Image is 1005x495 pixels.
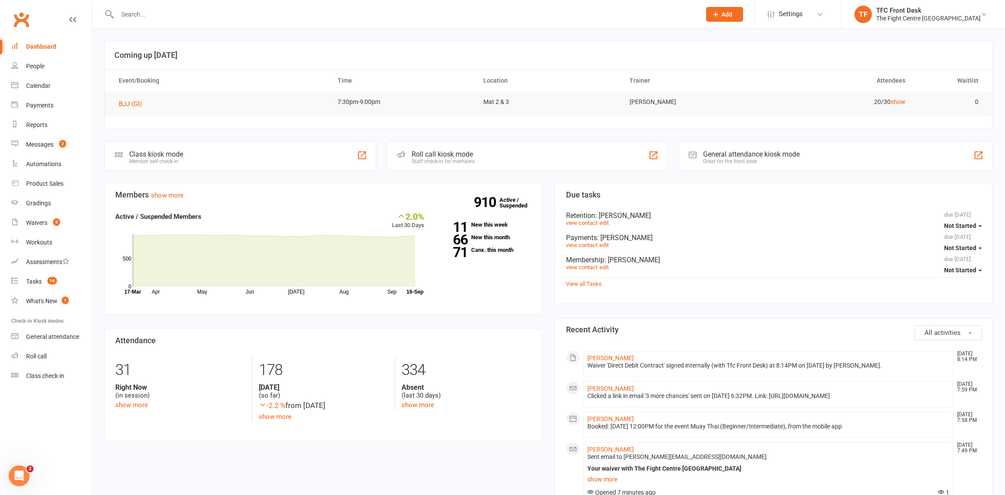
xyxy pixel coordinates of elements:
span: 2 [59,140,66,147]
a: Payments [11,96,92,115]
div: Staff check-in for members [412,158,475,164]
h3: Attendance [115,336,531,345]
div: Waivers [26,219,47,226]
a: 11New this week [437,222,532,227]
td: [PERSON_NAME] [622,92,767,112]
h3: Due tasks [566,191,982,199]
a: Automations [11,154,92,174]
div: (so far) [259,383,389,400]
span: 5 [53,218,60,226]
button: Not Started [944,218,982,234]
strong: Absent [402,383,531,391]
a: show more [587,473,949,485]
input: Search... [115,8,695,20]
div: People [26,63,44,70]
a: show more [115,401,148,409]
a: Gradings [11,194,92,213]
div: What's New [26,298,57,304]
span: 2 [27,465,33,472]
time: [DATE] 8:14 PM [953,351,982,362]
div: 31 [115,357,245,383]
span: : [PERSON_NAME] [604,256,660,264]
a: edit [600,264,609,271]
h3: Members [115,191,531,199]
div: General attendance kiosk mode [703,150,800,158]
th: Trainer [622,70,767,92]
button: BJJ (GI) [119,99,148,109]
div: 2.0% [392,211,424,221]
a: Dashboard [11,37,92,57]
a: Clubworx [10,9,32,30]
strong: 71 [437,246,468,259]
div: Tasks [26,278,42,285]
a: [PERSON_NAME] [587,415,634,422]
span: : [PERSON_NAME] [597,234,653,242]
div: Payments [566,234,982,242]
div: Member self check-in [129,158,183,164]
div: Product Sales [26,180,64,187]
a: Waivers 5 [11,213,92,233]
a: edit [600,242,609,248]
a: Assessments [11,252,92,272]
div: Payments [26,102,54,109]
td: 7:30pm-9:00pm [330,92,476,112]
th: Event/Booking [111,70,330,92]
a: view contact [566,264,597,271]
a: Calendar [11,76,92,96]
div: Waiver 'Direct Debit Contract' signed internally (with Tfc Front Desk) at 8:14PM on [DATE] by [PE... [587,362,949,369]
a: show [891,98,905,105]
td: 20/30 [767,92,913,112]
strong: 910 [474,196,499,209]
div: TFC Front Desk [876,7,981,14]
span: Sent email to [PERSON_NAME][EMAIL_ADDRESS][DOMAIN_NAME] [587,453,767,460]
th: Attendees [767,70,913,92]
span: Settings [779,4,803,24]
h3: Coming up [DATE] [114,51,983,60]
strong: Right Now [115,383,245,391]
a: view contact [566,220,597,226]
strong: 11 [437,221,468,234]
button: Not Started [944,262,982,278]
div: Clicked a link in email '3 more chances' sent on [DATE] 6:32PM. Link: [URL][DOMAIN_NAME] [587,392,949,400]
span: 16 [47,277,57,284]
span: All activities [925,329,961,337]
a: view contact [566,242,597,248]
a: Product Sales [11,174,92,194]
a: [PERSON_NAME] [587,385,634,392]
a: People [11,57,92,76]
div: Dashboard [26,43,56,50]
div: Last 30 Days [392,211,424,230]
a: show more [259,413,291,421]
span: Not Started [944,222,976,229]
span: Add [721,11,732,18]
span: Not Started [944,267,976,274]
span: 1 [62,297,69,304]
div: 178 [259,357,389,383]
td: 0 [913,92,986,112]
a: Roll call [11,347,92,366]
div: Class kiosk mode [129,150,183,158]
a: View all Tasks [566,281,602,287]
div: from [DATE] [259,400,389,411]
div: (last 30 days) [402,383,531,400]
a: Workouts [11,233,92,252]
div: Roll call [26,353,47,360]
div: Membership [566,256,982,264]
th: Waitlist [913,70,986,92]
a: edit [600,220,609,226]
time: [DATE] 7:58 PM [953,412,982,423]
a: 910Active / Suspended [499,191,538,215]
a: Messages 2 [11,135,92,154]
div: Your waiver with The Fight Centre [GEOGRAPHIC_DATA] [587,465,949,472]
div: TF [854,6,872,23]
a: [PERSON_NAME] [587,446,634,453]
th: Location [476,70,621,92]
div: General attendance [26,333,79,340]
div: Class check-in [26,372,64,379]
div: Reports [26,121,47,128]
iframe: Intercom live chat [9,465,30,486]
span: BJJ (GI) [119,100,142,108]
a: show more [151,191,184,199]
div: Automations [26,161,61,167]
a: show more [402,401,434,409]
